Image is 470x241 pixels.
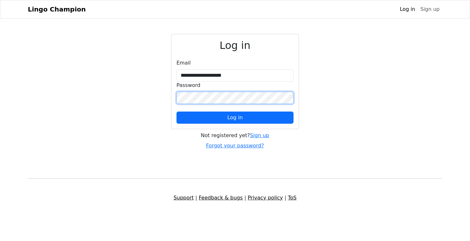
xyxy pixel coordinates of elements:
div: Not registered yet? [171,132,299,139]
a: Sign up [418,3,442,16]
label: Password [176,82,200,89]
a: Privacy policy [248,195,283,201]
h2: Log in [176,39,294,51]
a: Support [174,195,194,201]
button: Log in [176,112,294,124]
span: Log in [227,114,243,120]
a: Forgot your password? [206,143,264,149]
a: ToS [288,195,296,201]
a: Feedback & bugs [199,195,243,201]
label: Email [176,59,191,67]
div: | | | [24,194,446,202]
a: Log in [397,3,418,16]
a: Sign up [250,132,269,138]
a: Lingo Champion [28,3,86,16]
